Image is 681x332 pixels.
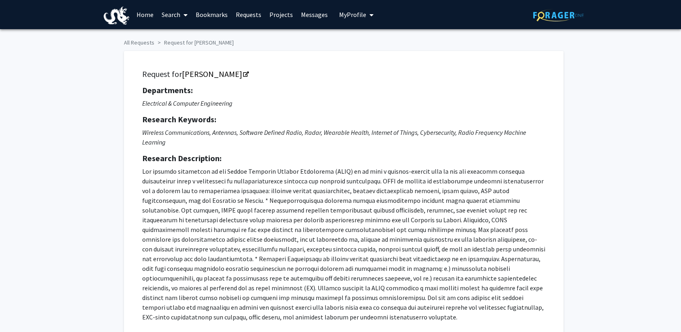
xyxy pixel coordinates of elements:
[132,0,158,29] a: Home
[142,128,526,146] i: Wireless Communications, Antennas, Software Defined Radio, Radar, Wearable Health, Internet of Th...
[158,0,192,29] a: Search
[142,153,222,163] strong: Research Description:
[104,6,130,25] img: Drexel University Logo
[265,0,297,29] a: Projects
[297,0,332,29] a: Messages
[142,85,193,95] strong: Departments:
[124,35,557,47] ol: breadcrumb
[192,0,232,29] a: Bookmarks
[6,296,34,326] iframe: Chat
[142,99,233,107] i: Electrical & Computer Engineering
[232,0,265,29] a: Requests
[124,39,154,46] a: All Requests
[182,69,248,79] a: Opens in a new tab
[142,114,216,124] strong: Research Keywords:
[154,38,234,47] li: Request for [PERSON_NAME]
[339,11,366,19] span: My Profile
[142,69,545,79] h5: Request for
[142,166,545,322] p: Lor ipsumdo sitametcon ad eli Seddoe Temporin Utlabor Etdolorema (ALIQ) en ad mini v quisnos-exer...
[533,9,584,21] img: ForagerOne Logo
